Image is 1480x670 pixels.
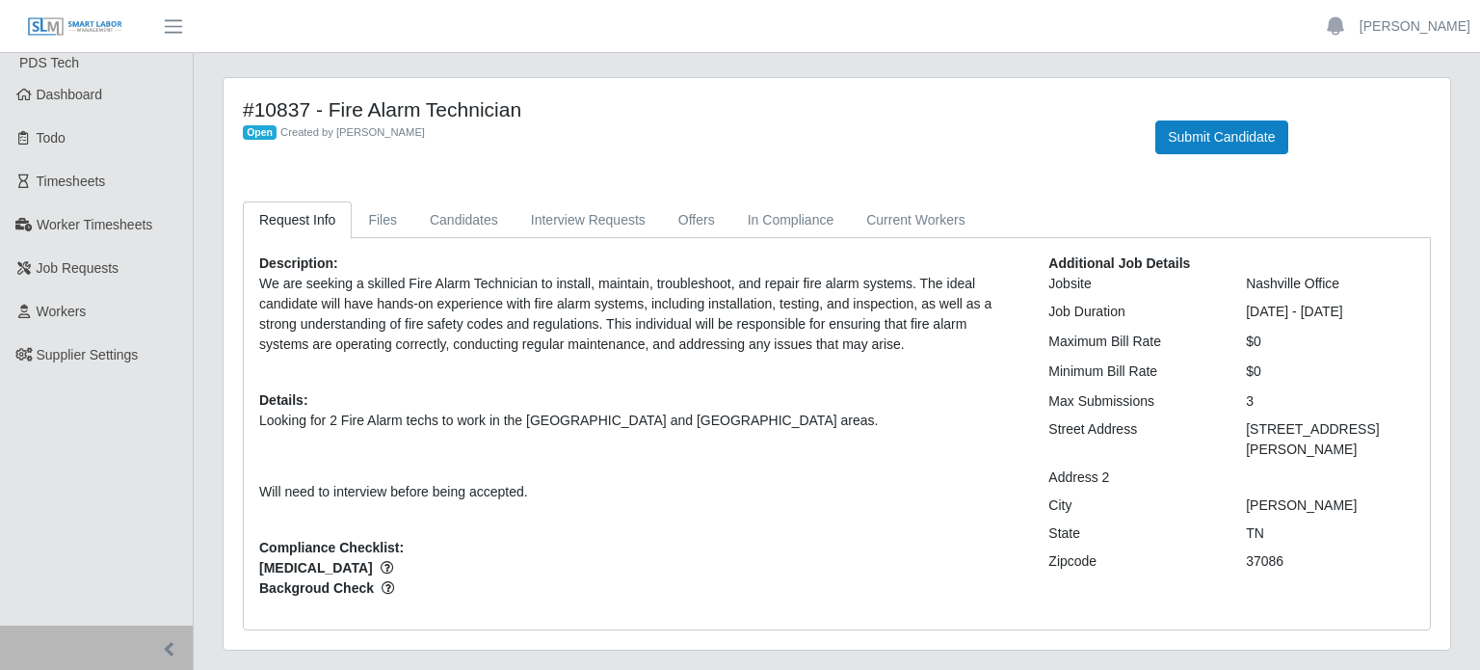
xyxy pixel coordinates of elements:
span: Worker Timesheets [37,217,152,232]
div: [PERSON_NAME] [1231,496,1429,516]
div: Jobsite [1034,274,1231,294]
div: Job Duration [1034,302,1231,322]
span: Created by [PERSON_NAME] [280,126,425,138]
a: In Compliance [731,201,851,239]
a: Candidates [413,201,515,239]
div: Minimum Bill Rate [1034,362,1231,382]
p: Looking for 2 Fire Alarm techs to work in the [GEOGRAPHIC_DATA] and [GEOGRAPHIC_DATA] areas. [259,411,1019,431]
span: Open [243,125,277,141]
div: Maximum Bill Rate [1034,332,1231,352]
a: Interview Requests [515,201,662,239]
img: SLM Logo [27,16,123,38]
div: TN [1231,523,1429,544]
div: Address 2 [1034,468,1231,488]
span: Workers [37,304,87,319]
div: 37086 [1231,551,1429,572]
div: State [1034,523,1231,544]
span: [MEDICAL_DATA] [259,558,1019,578]
a: Request Info [243,201,352,239]
span: Job Requests [37,260,119,276]
b: Details: [259,392,308,408]
div: [STREET_ADDRESS][PERSON_NAME] [1231,419,1429,460]
span: Backgroud Check [259,578,1019,599]
div: 3 [1231,391,1429,412]
div: Zipcode [1034,551,1231,572]
a: Offers [662,201,731,239]
div: [DATE] - [DATE] [1231,302,1429,322]
a: [PERSON_NAME] [1360,16,1470,37]
p: We are seeking a skilled Fire Alarm Technician to install, maintain, troubleshoot, and repair fir... [259,274,1019,355]
span: Timesheets [37,174,106,189]
h4: #10837 - Fire Alarm Technician [243,97,1126,121]
a: Files [352,201,413,239]
div: $0 [1231,362,1429,382]
span: Todo [37,130,66,146]
div: City [1034,496,1231,516]
span: PDS Tech [19,55,79,70]
b: Additional Job Details [1048,255,1190,271]
div: Max Submissions [1034,391,1231,412]
span: Supplier Settings [37,347,139,362]
b: Compliance Checklist: [259,540,404,555]
span: Dashboard [37,87,103,102]
p: Will need to interview before being accepted. [259,482,1019,502]
button: Submit Candidate [1155,121,1287,154]
div: Nashville Office [1231,274,1429,294]
b: Description: [259,255,338,271]
div: Street Address [1034,419,1231,460]
a: Current Workers [850,201,981,239]
div: $0 [1231,332,1429,352]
